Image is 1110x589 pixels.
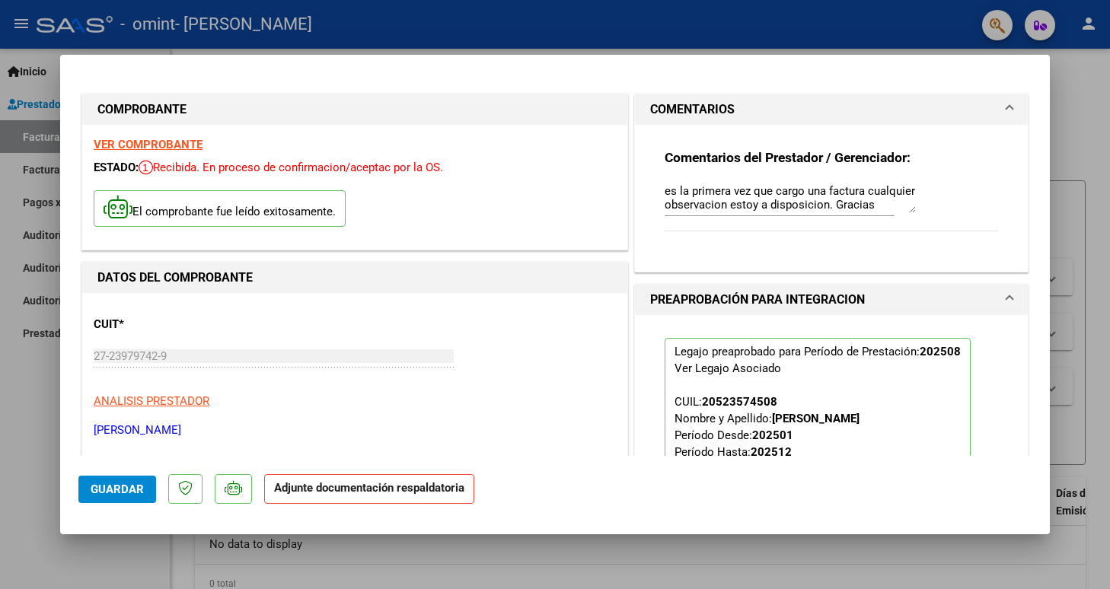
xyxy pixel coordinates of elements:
mat-expansion-panel-header: PREAPROBACIÓN PARA INTEGRACION [635,285,1028,315]
div: Ver Legajo Asociado [675,360,781,377]
mat-expansion-panel-header: COMENTARIOS [635,94,1028,125]
span: Guardar [91,482,144,496]
div: PREAPROBACIÓN PARA INTEGRACION [635,315,1028,575]
div: COMENTARIOS [635,125,1028,272]
button: Guardar [78,476,156,503]
a: VER COMPROBANTE [94,138,203,151]
strong: 202501 [752,428,793,442]
strong: Comentarios del Prestador / Gerenciador: [665,150,911,165]
p: Legajo preaprobado para Período de Prestación: [665,338,971,540]
strong: COMPROBANTE [97,102,187,116]
span: Recibida. En proceso de confirmacion/aceptac por la OS. [139,161,443,174]
p: [PERSON_NAME] [94,422,616,439]
p: El comprobante fue leído exitosamente. [94,190,346,228]
div: 20523574508 [702,393,777,410]
span: ESTADO: [94,161,139,174]
strong: 202512 [751,445,792,459]
span: CUIL: Nombre y Apellido: Período Desde: Período Hasta: Admite Dependencia: [675,395,860,492]
h1: PREAPROBACIÓN PARA INTEGRACION [650,291,865,309]
strong: 202508 [920,345,961,358]
span: ANALISIS PRESTADOR [94,394,209,408]
strong: Adjunte documentación respaldatoria [274,481,464,495]
p: CUIT [94,316,250,333]
strong: DATOS DEL COMPROBANTE [97,270,253,285]
h1: COMENTARIOS [650,100,735,119]
strong: [PERSON_NAME] [772,412,860,425]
